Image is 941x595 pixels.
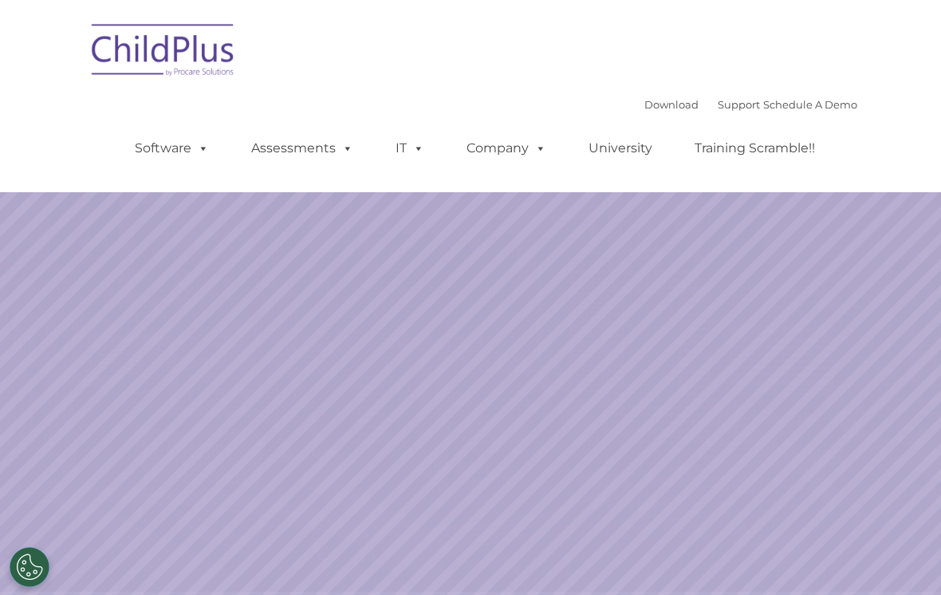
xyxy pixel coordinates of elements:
button: Cookies Settings [10,547,49,587]
a: Assessments [235,132,369,164]
a: Training Scramble!! [679,132,831,164]
a: Support [718,98,760,111]
font: | [644,98,857,111]
a: University [573,132,668,164]
a: IT [380,132,440,164]
a: Download [644,98,699,111]
a: Schedule A Demo [763,98,857,111]
img: ChildPlus by Procare Solutions [84,13,243,93]
a: Learn More [640,281,801,322]
a: Software [119,132,225,164]
a: Company [451,132,562,164]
